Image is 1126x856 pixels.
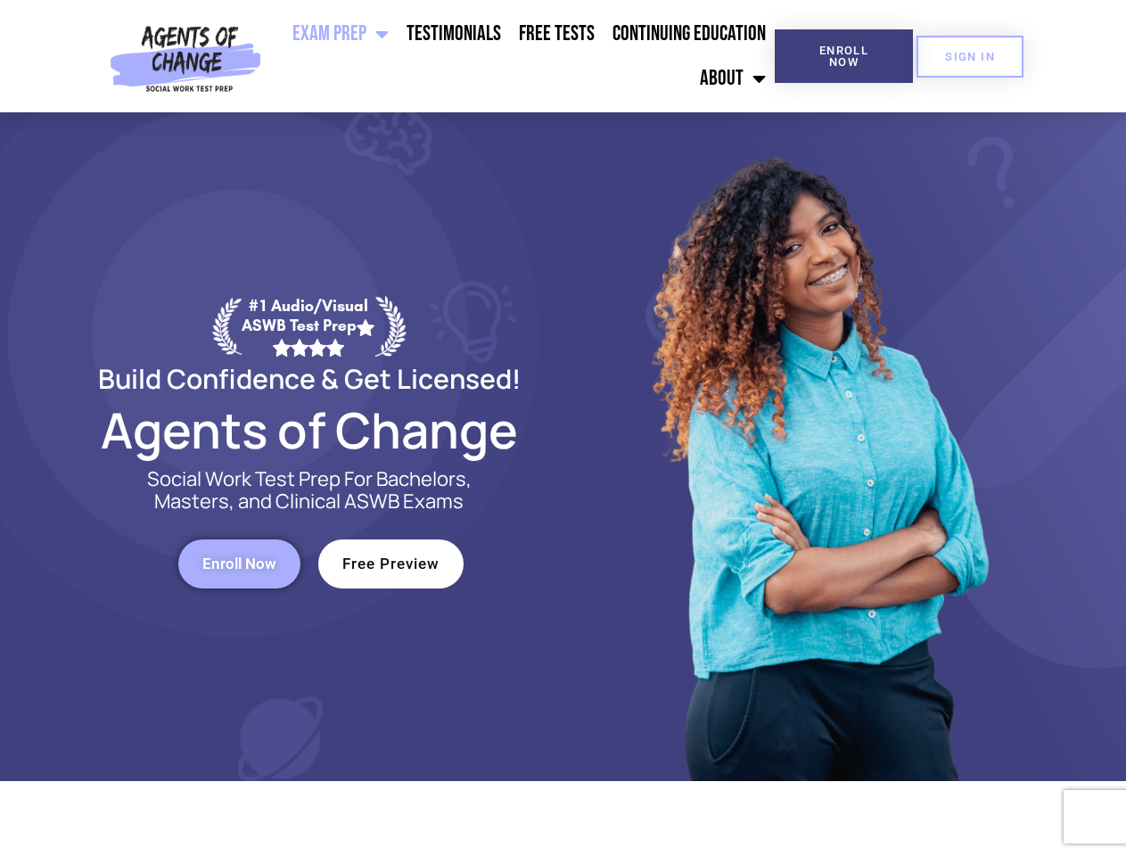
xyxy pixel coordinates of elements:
img: Website Image 1 (1) [639,112,996,781]
span: Enroll Now [202,556,276,572]
nav: Menu [268,12,775,101]
span: Enroll Now [803,45,884,68]
a: Testimonials [398,12,510,56]
a: Enroll Now [178,539,300,588]
div: #1 Audio/Visual ASWB Test Prep [242,296,375,356]
a: Continuing Education [604,12,775,56]
a: SIGN IN [916,36,1023,78]
a: Enroll Now [775,29,913,83]
a: Free Tests [510,12,604,56]
h2: Agents of Change [55,409,563,450]
a: Free Preview [318,539,464,588]
h2: Build Confidence & Get Licensed! [55,366,563,391]
span: SIGN IN [945,51,995,62]
span: Free Preview [342,556,440,572]
a: Exam Prep [284,12,398,56]
p: Social Work Test Prep For Bachelors, Masters, and Clinical ASWB Exams [127,468,492,513]
a: About [691,56,775,101]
